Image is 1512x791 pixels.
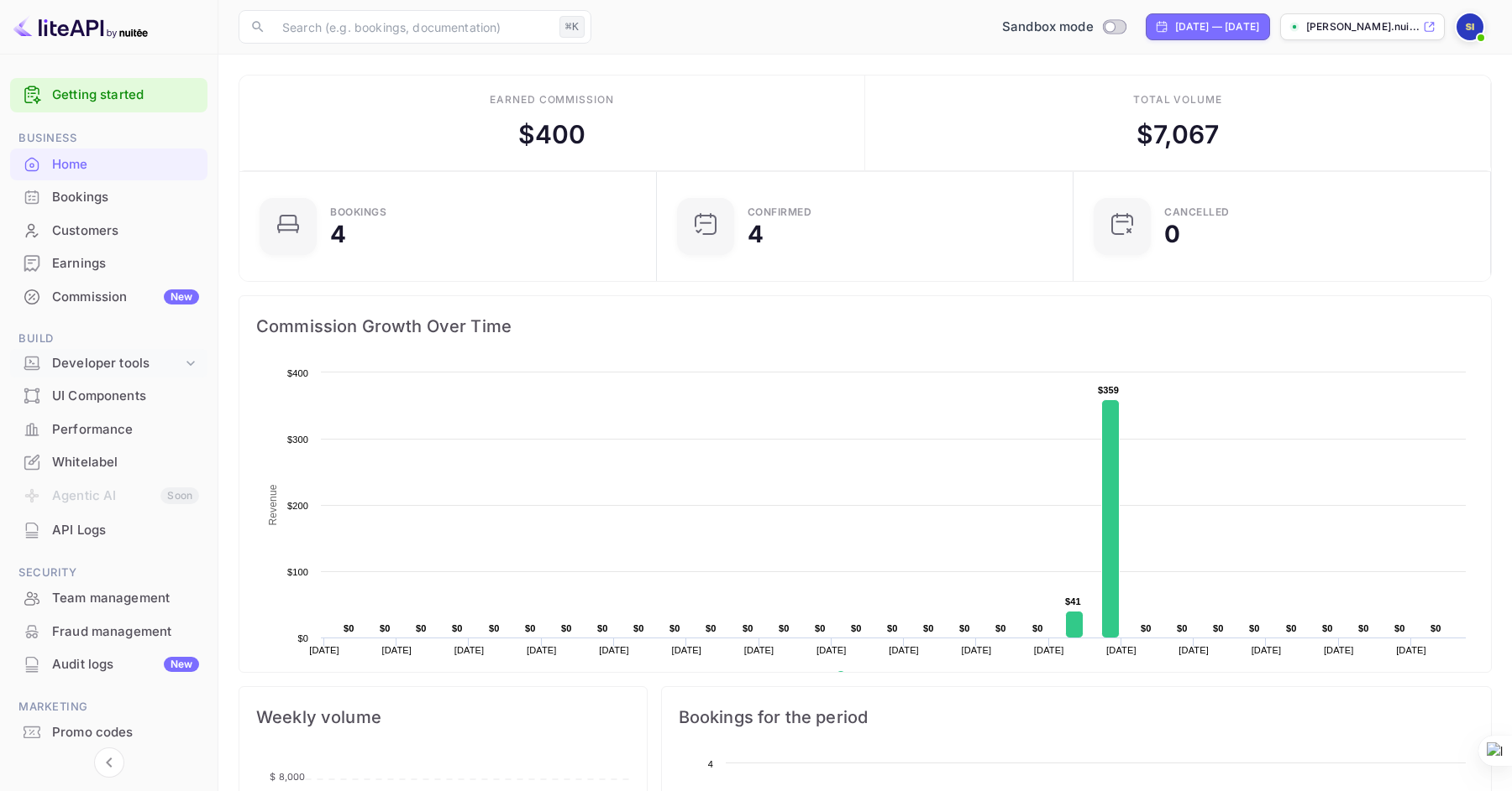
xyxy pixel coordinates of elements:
[10,129,207,148] span: Business
[672,645,702,655] text: [DATE]
[10,247,207,278] a: Earnings
[94,747,124,778] button: Collapse navigation
[10,582,207,615] div: Team management
[597,623,608,633] text: $0
[52,655,199,674] div: Audit logs
[489,623,500,633] text: $0
[518,116,586,154] div: $ 400
[1065,596,1081,606] text: $41
[1358,623,1369,633] text: $0
[52,86,199,105] a: Getting started
[272,10,553,44] input: Search (e.g. bookings, documentation)
[889,645,919,655] text: [DATE]
[1306,19,1420,34] p: [PERSON_NAME].nui...
[416,623,427,633] text: $0
[13,13,148,40] img: LiteAPI logo
[10,414,207,446] div: Performance
[452,623,463,633] text: $0
[10,78,207,112] div: Getting started
[52,387,199,406] div: UI Components
[995,623,1006,633] text: $0
[330,207,386,217] div: Bookings
[923,623,934,633] text: $0
[1394,623,1405,633] text: $0
[10,281,207,314] div: CommissionNew
[525,623,536,633] text: $0
[490,92,614,107] div: Earned commission
[959,623,970,633] text: $0
[1177,623,1188,633] text: $0
[1322,623,1333,633] text: $0
[1249,623,1260,633] text: $0
[10,281,207,312] a: CommissionNew
[1133,92,1223,107] div: Total volume
[52,723,199,742] div: Promo codes
[10,716,207,749] div: Promo codes
[1106,645,1137,655] text: [DATE]
[10,582,207,613] a: Team management
[52,155,199,174] div: Home
[287,567,308,577] text: $100
[748,207,812,217] div: Confirmed
[669,623,680,633] text: $0
[559,16,585,38] div: ⌘K
[1396,645,1426,655] text: [DATE]
[743,623,753,633] text: $0
[561,623,572,633] text: $0
[1164,222,1180,246] div: 0
[1141,623,1152,633] text: $0
[256,313,1474,340] span: Commission Growth Over Time
[52,521,199,540] div: API Logs
[744,645,774,655] text: [DATE]
[10,648,207,679] a: Audit logsNew
[10,564,207,582] span: Security
[10,446,207,479] div: Whitelabel
[10,616,207,648] div: Fraud management
[1431,623,1441,633] text: $0
[52,254,199,273] div: Earnings
[10,247,207,280] div: Earnings
[10,716,207,747] a: Promo codes
[10,181,207,214] div: Bookings
[887,623,898,633] text: $0
[679,704,1474,731] span: Bookings for the period
[1098,385,1119,395] text: $359
[381,645,412,655] text: [DATE]
[309,645,339,655] text: [DATE]
[267,484,279,525] text: Revenue
[1002,18,1094,37] span: Sandbox mode
[52,288,199,307] div: Commission
[10,380,207,411] a: UI Components
[1164,207,1230,217] div: CANCELLED
[10,349,207,378] div: Developer tools
[1213,623,1224,633] text: $0
[164,289,199,304] div: New
[10,148,207,181] div: Home
[454,645,485,655] text: [DATE]
[1032,623,1043,633] text: $0
[256,704,630,731] span: Weekly volume
[10,215,207,246] a: Customers
[10,330,207,348] span: Build
[287,435,308,445] text: $300
[10,698,207,716] span: Marketing
[10,446,207,477] a: Whitelabel
[52,354,182,373] div: Developer tools
[10,616,207,647] a: Fraud management
[1324,645,1354,655] text: [DATE]
[1252,645,1282,655] text: [DATE]
[1034,645,1064,655] text: [DATE]
[10,181,207,212] a: Bookings
[10,148,207,180] a: Home
[344,623,354,633] text: $0
[52,453,199,472] div: Whitelabel
[287,501,308,511] text: $200
[815,623,826,633] text: $0
[287,368,308,378] text: $400
[962,645,992,655] text: [DATE]
[380,623,391,633] text: $0
[527,645,557,655] text: [DATE]
[599,645,629,655] text: [DATE]
[816,645,847,655] text: [DATE]
[270,771,305,783] tspan: $ 8,000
